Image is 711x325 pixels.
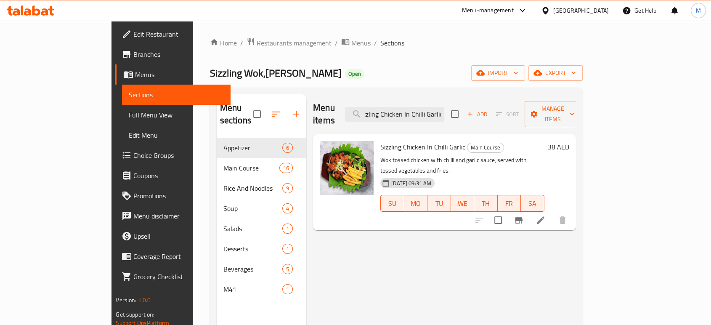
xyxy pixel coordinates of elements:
[464,108,491,121] span: Add item
[133,29,223,39] span: Edit Restaurant
[223,143,282,153] span: Appetizer
[217,218,307,239] div: Salads1
[446,105,464,123] span: Select section
[282,264,293,274] div: items
[133,150,223,160] span: Choice Groups
[217,158,307,178] div: Main Course16
[283,225,292,233] span: 1
[223,203,282,213] span: Soup
[135,69,223,80] span: Menus
[282,203,293,213] div: items
[223,183,282,193] span: Rice And Noodles
[240,38,243,48] li: /
[223,284,282,294] span: M41
[282,143,293,153] div: items
[217,178,307,198] div: Rice And Noodles9
[282,224,293,234] div: items
[247,37,332,48] a: Restaurants management
[380,195,404,212] button: SU
[223,224,282,234] span: Salads
[283,245,292,253] span: 1
[466,109,488,119] span: Add
[257,38,332,48] span: Restaurants management
[283,265,292,273] span: 5
[548,141,569,153] h6: 38 AED
[115,186,230,206] a: Promotions
[115,246,230,266] a: Coverage Report
[345,70,364,77] span: Open
[345,107,444,122] input: search
[501,197,518,210] span: FR
[115,44,230,64] a: Branches
[122,125,230,145] a: Edit Menu
[535,68,576,78] span: export
[133,251,223,261] span: Coverage Report
[223,264,282,274] span: Beverages
[283,144,292,152] span: 6
[320,141,374,195] img: Sizzling Chicken In Chilli Garlic
[536,215,546,225] a: Edit menu item
[335,38,338,48] li: /
[115,24,230,44] a: Edit Restaurant
[133,211,223,221] span: Menu disclaimer
[467,143,504,152] span: Main Course
[525,101,581,127] button: Manage items
[384,197,401,210] span: SU
[217,134,307,303] nav: Menu sections
[380,155,544,176] p: Wok tossed chicken with chilli and garlic sauce, served with tossed vegetables and fries.
[521,195,544,212] button: SA
[524,197,541,210] span: SA
[282,183,293,193] div: items
[282,284,293,294] div: items
[129,130,223,140] span: Edit Menu
[223,244,282,254] span: Desserts
[427,195,451,212] button: TU
[489,211,507,229] span: Select to update
[374,38,377,48] li: /
[696,6,701,15] span: M
[464,108,491,121] button: Add
[217,279,307,299] div: M411
[115,145,230,165] a: Choice Groups
[478,197,494,210] span: TH
[283,285,292,293] span: 1
[210,64,342,83] span: Sizzling Wok,[PERSON_NAME]
[279,163,293,173] div: items
[138,295,151,306] span: 1.0.0
[115,165,230,186] a: Coupons
[282,244,293,254] div: items
[280,164,292,172] span: 16
[133,272,223,282] span: Grocery Checklist
[380,38,404,48] span: Sections
[122,105,230,125] a: Full Menu View
[462,5,514,16] div: Menu-management
[210,37,583,48] nav: breadcrumb
[283,205,292,213] span: 4
[115,226,230,246] a: Upsell
[122,85,230,105] a: Sections
[220,101,254,127] h2: Menu sections
[491,108,525,121] span: Select section first
[528,65,583,81] button: export
[388,179,435,187] span: [DATE] 09:31 AM
[313,101,335,127] h2: Menu items
[116,295,136,306] span: Version:
[217,138,307,158] div: Appetizer6
[115,64,230,85] a: Menus
[471,65,525,81] button: import
[431,197,448,210] span: TU
[408,197,424,210] span: MO
[129,90,223,100] span: Sections
[478,68,518,78] span: import
[217,198,307,218] div: Soup4
[129,110,223,120] span: Full Menu View
[133,231,223,241] span: Upsell
[223,163,279,173] span: Main Course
